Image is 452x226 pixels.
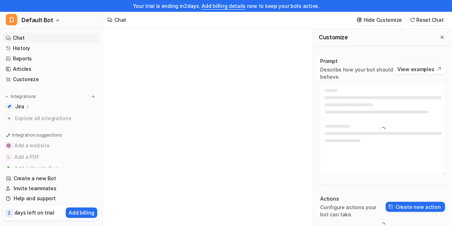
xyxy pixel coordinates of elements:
button: Add a Google DocAdd a Google Doc [3,163,100,174]
p: Configure actions your bot can take. [320,204,386,218]
img: expand menu [4,94,9,99]
span: D [6,14,17,25]
a: Explore all integrations [3,113,100,123]
p: Add billing [69,209,94,216]
a: History [3,43,100,53]
button: Integrations [3,93,38,100]
p: days left on trial [14,209,54,216]
button: Hide Customize [354,15,405,25]
div: Chat [114,16,126,24]
button: Add billing [66,207,97,218]
a: Help and support [3,193,100,203]
span: Explore all integrations [15,113,97,124]
p: Integrations [11,94,36,99]
img: explore all integrations [6,115,13,122]
a: Create a new Bot [3,173,100,183]
p: Hide Customize [364,16,402,24]
p: Integration suggestions [12,132,62,138]
h2: Customize [319,34,348,41]
a: Customize [3,74,100,84]
img: customize [357,17,362,23]
img: menu_add.svg [91,94,96,99]
img: reset [410,17,415,23]
a: Chat [3,33,100,43]
p: Prompt [320,58,394,65]
a: Articles [3,64,100,74]
p: Describe how your bot should behave. [320,66,394,80]
p: Actions [320,195,386,202]
img: Add a PDF [6,155,11,159]
img: create-action-icon.svg [388,204,393,209]
button: Add a websiteAdd a website [3,140,100,151]
p: Jira [15,103,24,110]
button: View examples [394,64,445,74]
img: Add a website [6,143,11,148]
a: Add billing details [202,3,245,9]
a: Reports [3,54,100,64]
span: Default Bot [21,15,53,25]
a: Invite teammates [3,183,100,193]
img: Add a Google Doc [6,166,11,171]
button: Close flyout [438,33,446,41]
p: 2 [8,210,10,216]
button: Create new action [386,202,445,212]
button: Reset Chat [408,15,446,25]
img: Jira [7,104,11,109]
button: Add a PDFAdd a PDF [3,151,100,163]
